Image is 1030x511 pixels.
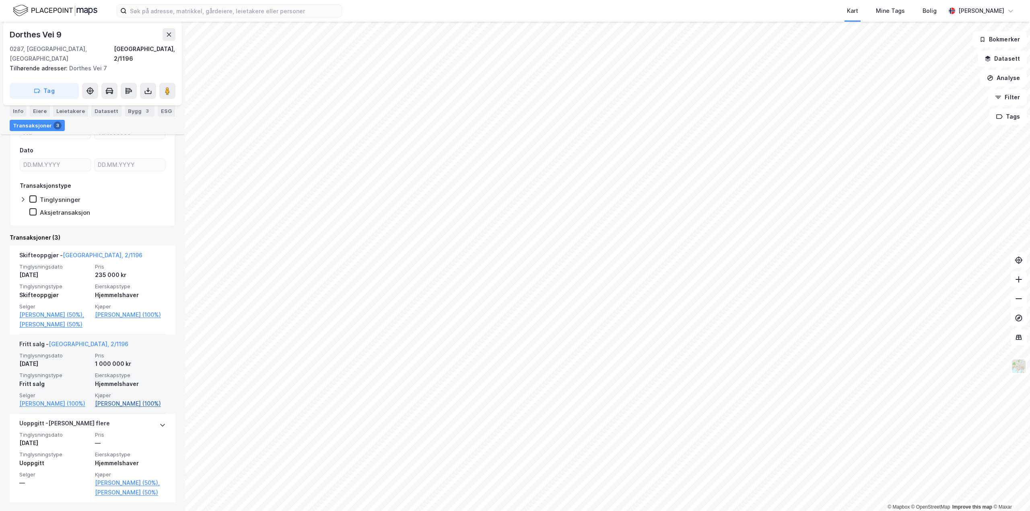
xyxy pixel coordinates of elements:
[53,105,88,117] div: Leietakere
[95,478,166,488] a: [PERSON_NAME] (50%),
[911,504,950,510] a: OpenStreetMap
[19,303,90,310] span: Selger
[158,105,175,117] div: ESG
[95,451,166,458] span: Eierskapstype
[19,359,90,369] div: [DATE]
[989,109,1027,125] button: Tags
[95,159,165,171] input: DD.MM.YYYY
[978,51,1027,67] button: Datasett
[63,252,142,259] a: [GEOGRAPHIC_DATA], 2/1196
[19,250,142,263] div: Skifteoppgjør -
[19,438,90,448] div: [DATE]
[1011,359,1026,374] img: Z
[10,233,175,242] div: Transaksjoner (3)
[847,6,858,16] div: Kart
[19,290,90,300] div: Skifteoppgjør
[114,44,175,64] div: [GEOGRAPHIC_DATA], 2/1196
[95,438,166,448] div: —
[980,70,1027,86] button: Analyse
[10,44,114,64] div: 0287, [GEOGRAPHIC_DATA], [GEOGRAPHIC_DATA]
[91,105,122,117] div: Datasett
[990,472,1030,511] iframe: Chat Widget
[19,458,90,468] div: Uoppgitt
[95,399,166,408] a: [PERSON_NAME] (100%)
[958,6,1004,16] div: [PERSON_NAME]
[19,270,90,280] div: [DATE]
[19,263,90,270] span: Tinglysningsdato
[40,209,90,216] div: Aksjetransaksjon
[95,352,166,359] span: Pris
[10,65,69,72] span: Tilhørende adresser:
[40,196,80,203] div: Tinglysninger
[10,83,79,99] button: Tag
[95,392,166,399] span: Kjøper
[952,504,992,510] a: Improve this map
[95,310,166,320] a: [PERSON_NAME] (100%)
[20,181,71,191] div: Transaksjonstype
[95,270,166,280] div: 235 000 kr
[95,379,166,389] div: Hjemmelshaver
[20,159,91,171] input: DD.MM.YYYY
[95,372,166,379] span: Eierskapstype
[19,379,90,389] div: Fritt salg
[19,283,90,290] span: Tinglysningstype
[95,290,166,300] div: Hjemmelshaver
[54,121,62,129] div: 3
[876,6,905,16] div: Mine Tags
[95,283,166,290] span: Eierskapstype
[95,263,166,270] span: Pris
[923,6,937,16] div: Bolig
[10,28,63,41] div: Dorthes Vei 9
[20,146,33,155] div: Dato
[19,471,90,478] span: Selger
[143,107,151,115] div: 3
[19,392,90,399] span: Selger
[888,504,910,510] a: Mapbox
[10,105,27,117] div: Info
[95,458,166,468] div: Hjemmelshaver
[30,105,50,117] div: Eiere
[972,31,1027,47] button: Bokmerker
[19,431,90,438] span: Tinglysningsdato
[95,431,166,438] span: Pris
[19,399,90,408] a: [PERSON_NAME] (100%)
[19,419,110,431] div: Uoppgitt - [PERSON_NAME] flere
[95,303,166,310] span: Kjøper
[49,341,128,347] a: [GEOGRAPHIC_DATA], 2/1196
[10,64,169,73] div: Dorthes Vei 7
[13,4,97,18] img: logo.f888ab2527a4732fd821a326f86c7f29.svg
[19,372,90,379] span: Tinglysningstype
[95,359,166,369] div: 1 000 000 kr
[127,5,342,17] input: Søk på adresse, matrikkel, gårdeiere, leietakere eller personer
[125,105,154,117] div: Bygg
[95,471,166,478] span: Kjøper
[10,120,65,131] div: Transaksjoner
[19,320,90,329] a: [PERSON_NAME] (50%)
[19,352,90,359] span: Tinglysningsdato
[95,488,166,497] a: [PERSON_NAME] (50%)
[19,339,128,352] div: Fritt salg -
[988,89,1027,105] button: Filter
[19,310,90,320] a: [PERSON_NAME] (50%),
[19,451,90,458] span: Tinglysningstype
[19,478,90,488] div: —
